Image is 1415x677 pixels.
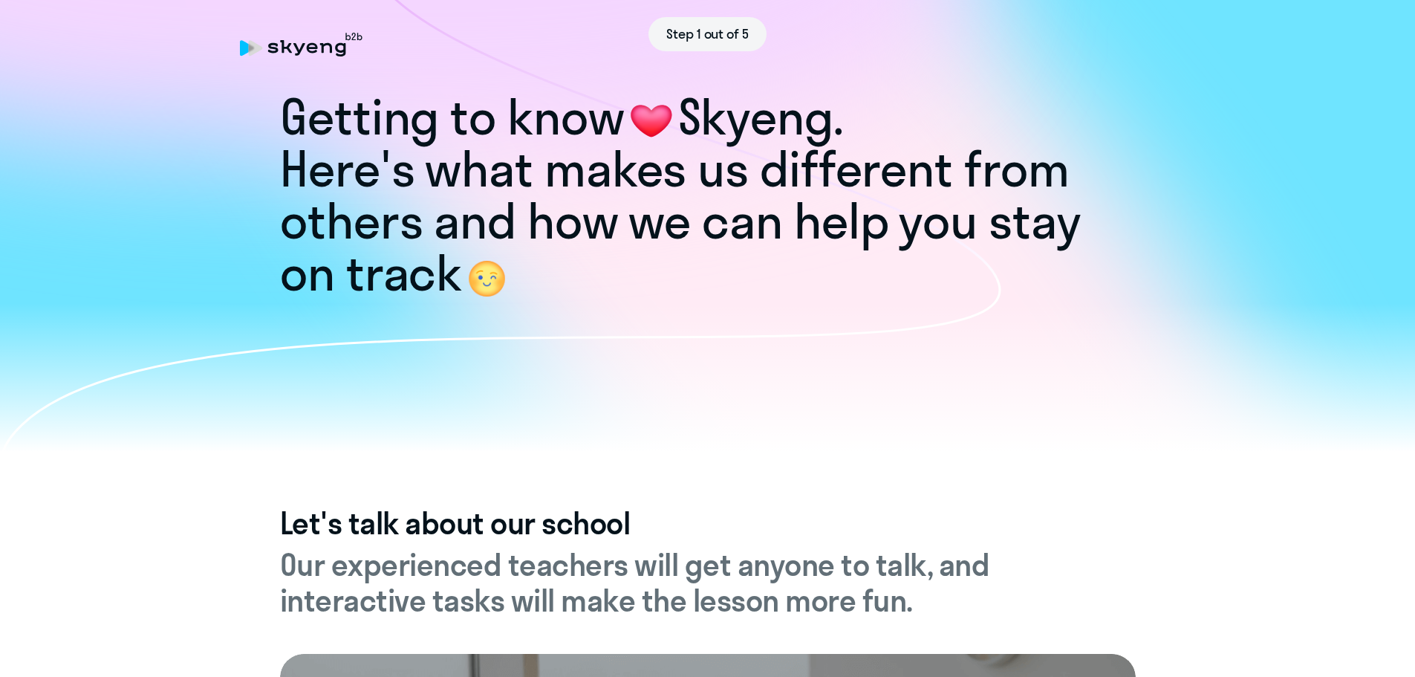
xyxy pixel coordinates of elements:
h4: Let's talk about our school [280,505,1136,541]
h1: Here's what makes us different from others and how we can help you stay on track [280,143,1135,299]
span: Step 1 out of 5 [666,25,749,44]
h5: Our experienced teachers will get anyone to talk, and interactive tasks will make the lesson more... [280,547,1136,618]
img: wink [462,260,512,297]
img: heart [625,104,678,141]
span: Getting to know [280,87,625,147]
h1: Skyeng. [280,91,1135,143]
